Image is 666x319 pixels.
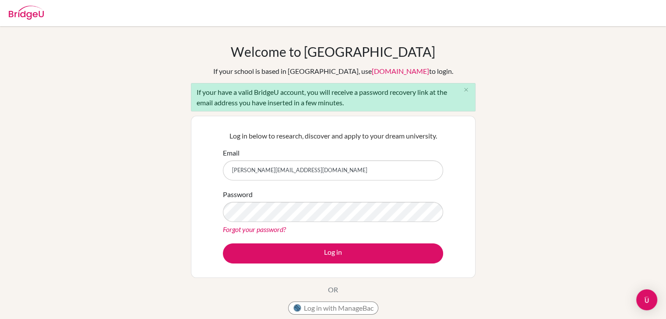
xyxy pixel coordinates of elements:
h1: Welcome to [GEOGRAPHIC_DATA] [231,44,435,59]
button: Log in with ManageBac [288,302,378,315]
label: Password [223,189,253,200]
a: [DOMAIN_NAME] [372,67,429,75]
div: If your have a valid BridgeU account, you will receive a password recovery link at the email addr... [191,83,476,111]
p: OR [328,284,338,295]
div: Open Intercom Messenger [636,289,657,310]
a: Forgot your password? [223,225,286,233]
i: close [463,87,469,93]
button: Close [458,83,475,97]
div: If your school is based in [GEOGRAPHIC_DATA], use to login. [213,66,453,76]
img: Bridge-U [9,6,44,20]
label: Email [223,148,240,158]
button: Log in [223,243,443,264]
p: Log in below to research, discover and apply to your dream university. [223,131,443,141]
